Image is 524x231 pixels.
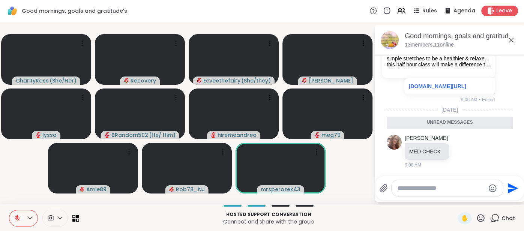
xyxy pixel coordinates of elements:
a: [DOMAIN_NAME][URL] [409,83,466,89]
img: https://sharewell-space-live.sfo3.digitaloceanspaces.com/user-generated/12025a04-e023-4d79-ba6e-0... [387,135,402,150]
textarea: Type your message [398,184,485,192]
span: ( He/ Him ) [149,131,176,139]
p: Hosted support conversation [84,211,453,218]
div: Unread messages [387,117,513,129]
span: [PERSON_NAME] [309,77,353,84]
span: BRandom502 [111,131,148,139]
a: [PERSON_NAME] [405,135,448,142]
span: 9:06 AM [461,96,477,103]
span: 9:08 AM [405,162,421,168]
span: audio-muted [302,78,307,83]
span: audio-muted [315,132,320,138]
p: 13 members, 11 online [405,41,454,49]
span: audio-muted [124,78,129,83]
span: • [479,96,480,103]
button: Emoji picker [488,184,497,193]
span: Good mornings, goals and gratitude's [22,7,127,15]
span: Agenda [453,7,475,15]
span: Recovery [131,77,156,84]
img: Good mornings, goals and gratitude's, Oct 09 [381,31,399,49]
span: CharityRoss [16,77,49,84]
span: [DATE] [437,106,462,114]
span: audio-muted [169,187,174,192]
button: Send [503,180,520,196]
span: meg79 [321,131,341,139]
span: audio-muted [36,132,41,138]
span: ( She/Her ) [50,77,77,84]
div: Good mornings, goals and gratitude's, [DATE] [405,31,519,41]
p: MED CHECK [409,148,445,155]
span: audio-muted [197,78,202,83]
div: this half hour class will make a difference to your body tightness. stretching has some benefits ... [387,61,490,68]
span: Rob78_NJ [176,186,205,193]
span: hiremeandrea [218,131,257,139]
span: Eeveethefairy [203,77,240,84]
span: Rules [422,7,437,15]
span: mrsperozek43 [261,186,300,193]
span: Amie89 [86,186,107,193]
img: ShareWell Logomark [6,4,19,17]
div: simple stretches to be a healthier & relaxed you [387,55,490,62]
span: audio-muted [105,132,110,138]
span: Chat [501,214,515,222]
span: audio-muted [80,187,85,192]
span: ✋ [461,214,468,223]
span: Leave [496,7,512,15]
p: Connect and share with the group [84,218,453,225]
span: Edited [482,96,495,103]
span: ( She/they ) [241,77,271,84]
span: audio-muted [211,132,216,138]
span: lyssa [42,131,57,139]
